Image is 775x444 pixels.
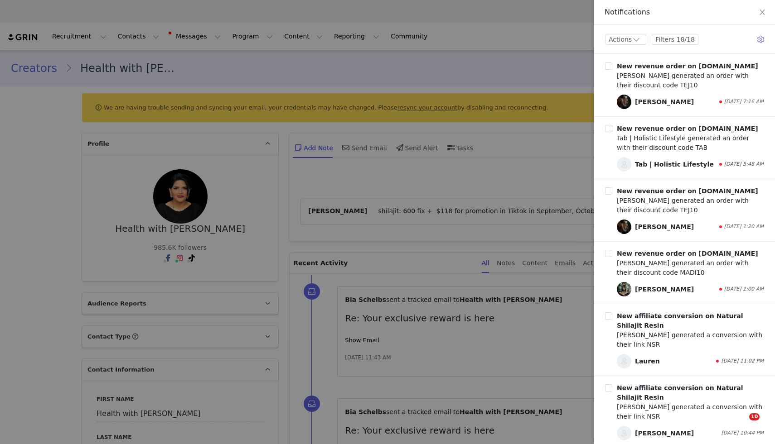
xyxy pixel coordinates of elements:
[617,258,764,277] div: [PERSON_NAME] generated an order with their discount code MADI10
[617,95,631,109] span: Tarlochan Randhawa
[617,282,631,296] img: 692f2b2c-88b1-4ecb-95d7-40e0eaaed2f1.jpg
[724,223,764,231] span: [DATE] 1:20 AM
[617,220,631,234] span: Tarlochan Randhawa
[617,196,764,215] div: [PERSON_NAME] generated an order with their discount code TEJ10
[617,282,631,296] span: Madison Vandereb
[617,157,631,172] span: Tab | Holistic Lifestyle
[635,285,694,294] div: [PERSON_NAME]
[721,430,764,437] span: [DATE] 10:44 PM
[635,97,694,107] div: [PERSON_NAME]
[724,98,764,106] span: [DATE] 7:16 AM
[617,384,743,401] b: New affiliate conversion on Natural Shilajit Resin
[617,426,631,440] span: Baljit Dhiman
[617,157,631,172] img: ea12471d-bbc0-43de-9e6d-3157210c5293--s.jpg
[617,62,758,70] b: New revenue order on [DOMAIN_NAME]
[721,358,764,365] span: [DATE] 11:02 PM
[617,402,764,421] div: [PERSON_NAME] generated a conversion with their link NSR
[635,160,714,169] div: Tab | Holistic Lifestyle
[605,34,646,45] button: Actions
[749,413,760,420] span: 10
[617,95,631,109] img: 344d8713-826b-4f4e-9ad0-ec3d3cbdb73b.jpg
[724,161,764,168] span: [DATE] 5:48 AM
[617,125,758,132] b: New revenue order on [DOMAIN_NAME]
[617,134,764,153] div: Tab | Holistic Lifestyle generated an order with their discount code TAB
[617,187,758,195] b: New revenue order on [DOMAIN_NAME]
[635,429,694,438] div: [PERSON_NAME]
[652,34,698,45] button: Filters 18/18
[724,286,764,293] span: [DATE] 1:00 AM
[635,222,694,232] div: [PERSON_NAME]
[617,426,631,440] img: 5b47f2c3-1b2c-4304-9f88-8f5acccb2b0b--s.jpg
[617,312,743,329] b: New affiliate conversion on Natural Shilajit Resin
[617,330,764,349] div: [PERSON_NAME] generated a conversion with their link NSR
[617,354,631,368] span: Lauren
[617,71,764,90] div: [PERSON_NAME] generated an order with their discount code TEJ10
[731,413,752,435] iframe: Intercom live chat
[617,354,631,368] img: c695e494-1a0a-4a3d-88d5-39f77c141b48--s.jpg
[617,250,758,257] b: New revenue order on [DOMAIN_NAME]
[635,357,660,366] div: Lauren
[617,220,631,234] img: 344d8713-826b-4f4e-9ad0-ec3d3cbdb73b.jpg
